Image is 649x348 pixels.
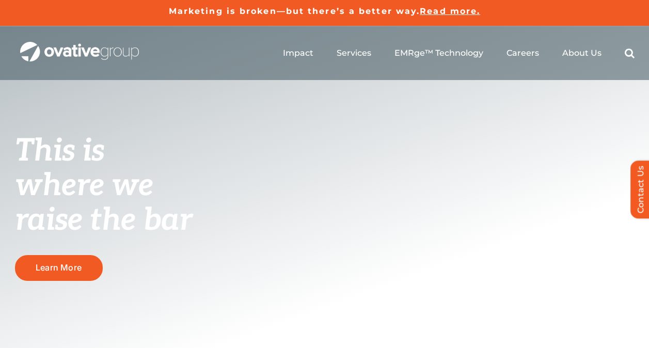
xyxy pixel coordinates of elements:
[15,255,103,280] a: Learn More
[394,48,483,58] a: EMRge™ Technology
[337,48,371,58] a: Services
[506,48,539,58] a: Careers
[36,263,82,273] span: Learn More
[15,133,105,170] span: This is
[562,48,601,58] a: About Us
[420,6,480,16] a: Read more.
[169,6,420,16] a: Marketing is broken—but there’s a better way.
[283,37,635,70] nav: Menu
[283,48,313,58] a: Impact
[625,48,635,58] a: Search
[20,41,139,51] a: OG_Full_horizontal_WHT
[15,167,192,239] span: where we raise the bar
